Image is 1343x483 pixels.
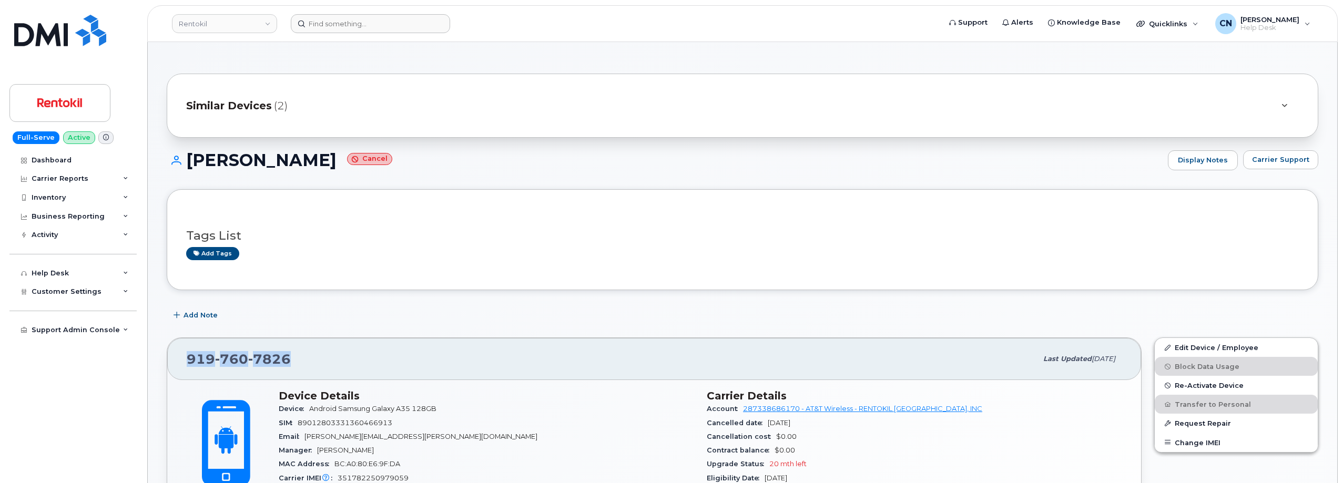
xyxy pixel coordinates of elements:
span: Carrier IMEI [279,474,338,482]
button: Add Note [167,306,227,325]
span: 89012803331360466913 [298,419,392,427]
button: Re-Activate Device [1155,376,1318,395]
span: [DATE] [1092,355,1115,363]
span: Android Samsung Galaxy A35 128GB [309,405,436,413]
h3: Device Details [279,389,694,402]
span: Add Note [184,310,218,320]
span: Manager [279,446,317,454]
span: 7826 [248,351,291,367]
span: $0.00 [776,433,797,440]
span: Contract balance [707,446,775,454]
span: Upgrade Status [707,460,769,468]
span: $0.00 [775,446,795,454]
span: [DATE] [765,474,787,482]
span: [DATE] [768,419,790,427]
span: Cancelled date [707,419,768,427]
button: Transfer to Personal [1155,395,1318,414]
a: Display Notes [1168,150,1238,170]
span: Re-Activate Device [1175,382,1244,389]
a: 287338686170 - AT&T Wireless - RENTOKIL [GEOGRAPHIC_DATA], INC [743,405,982,413]
button: Carrier Support [1243,150,1318,169]
span: Device [279,405,309,413]
span: (2) [274,98,288,114]
span: Cancellation cost [707,433,776,440]
button: Change IMEI [1155,433,1318,452]
span: Email [279,433,304,440]
span: MAC Address [279,460,334,468]
span: [PERSON_NAME] [317,446,374,454]
span: Last updated [1043,355,1092,363]
a: Edit Device / Employee [1155,338,1318,357]
span: Account [707,405,743,413]
h1: [PERSON_NAME] [167,151,1163,169]
span: [PERSON_NAME][EMAIL_ADDRESS][PERSON_NAME][DOMAIN_NAME] [304,433,537,440]
button: Block Data Usage [1155,357,1318,376]
span: Similar Devices [186,98,272,114]
h3: Carrier Details [707,389,1122,402]
span: SIM [279,419,298,427]
button: Request Repair [1155,414,1318,433]
span: Eligibility Date [707,474,765,482]
h3: Tags List [186,229,1299,242]
span: BC:A0:80:E6:9F:DA [334,460,400,468]
iframe: Messenger Launcher [1297,437,1335,475]
span: 919 [187,351,291,367]
small: Cancel [347,153,392,165]
span: 351782250979059 [338,474,409,482]
a: Add tags [186,247,239,260]
span: 20 mth left [769,460,807,468]
span: 760 [215,351,248,367]
span: Carrier Support [1252,155,1309,165]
